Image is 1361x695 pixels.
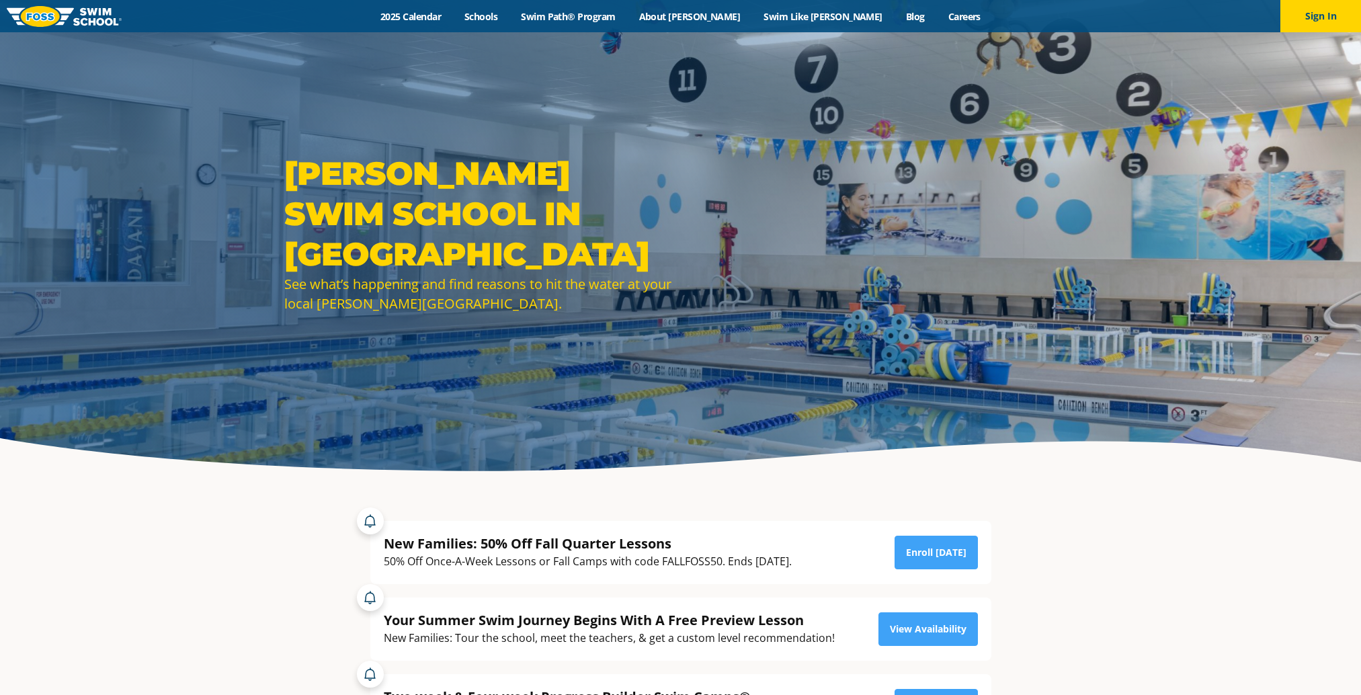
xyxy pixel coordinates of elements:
[453,10,509,23] a: Schools
[894,10,936,23] a: Blog
[509,10,627,23] a: Swim Path® Program
[878,612,978,646] a: View Availability
[895,536,978,569] a: Enroll [DATE]
[752,10,895,23] a: Swim Like [PERSON_NAME]
[384,611,835,629] div: Your Summer Swim Journey Begins With A Free Preview Lesson
[384,629,835,647] div: New Families: Tour the school, meet the teachers, & get a custom level recommendation!
[284,153,674,274] h1: [PERSON_NAME] Swim School in [GEOGRAPHIC_DATA]
[7,6,122,27] img: FOSS Swim School Logo
[627,10,752,23] a: About [PERSON_NAME]
[384,534,792,553] div: New Families: 50% Off Fall Quarter Lessons
[384,553,792,571] div: 50% Off Once-A-Week Lessons or Fall Camps with code FALLFOSS50. Ends [DATE].
[369,10,453,23] a: 2025 Calendar
[936,10,992,23] a: Careers
[284,274,674,313] div: See what’s happening and find reasons to hit the water at your local [PERSON_NAME][GEOGRAPHIC_DATA].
